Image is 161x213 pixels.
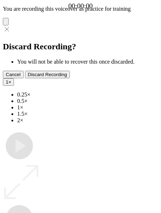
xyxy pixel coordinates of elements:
a: 00:00:00 [68,2,93,10]
button: Discard Recording [25,71,70,78]
p: You are recording this voiceover as practice for training [3,6,158,12]
li: 1× [17,104,158,111]
li: You will not be able to recover this once discarded. [17,59,158,65]
span: 1 [6,79,8,85]
li: 1.5× [17,111,158,117]
li: 0.5× [17,98,158,104]
button: Cancel [3,71,24,78]
li: 0.25× [17,91,158,98]
h2: Discard Recording? [3,42,158,51]
li: 2× [17,117,158,124]
button: 1× [3,78,14,86]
